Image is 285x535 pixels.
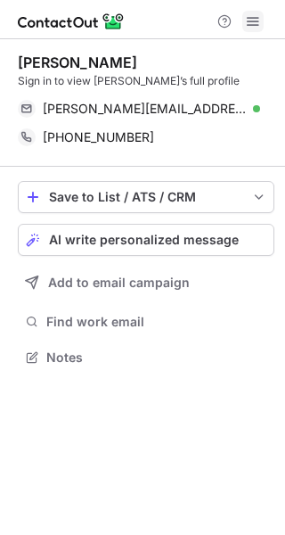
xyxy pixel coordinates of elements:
span: Find work email [46,314,267,330]
div: Save to List / ATS / CRM [49,190,243,204]
span: [PERSON_NAME][EMAIL_ADDRESS][PERSON_NAME][DOMAIN_NAME] [43,101,247,117]
span: [PHONE_NUMBER] [43,129,154,145]
div: [PERSON_NAME] [18,53,137,71]
button: save-profile-one-click [18,181,274,213]
img: ContactOut v5.3.10 [18,11,125,32]
button: Notes [18,345,274,370]
span: AI write personalized message [49,233,239,247]
button: AI write personalized message [18,224,274,256]
button: Find work email [18,309,274,334]
span: Add to email campaign [48,276,190,290]
div: Sign in to view [PERSON_NAME]’s full profile [18,73,274,89]
button: Add to email campaign [18,267,274,299]
span: Notes [46,350,267,366]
